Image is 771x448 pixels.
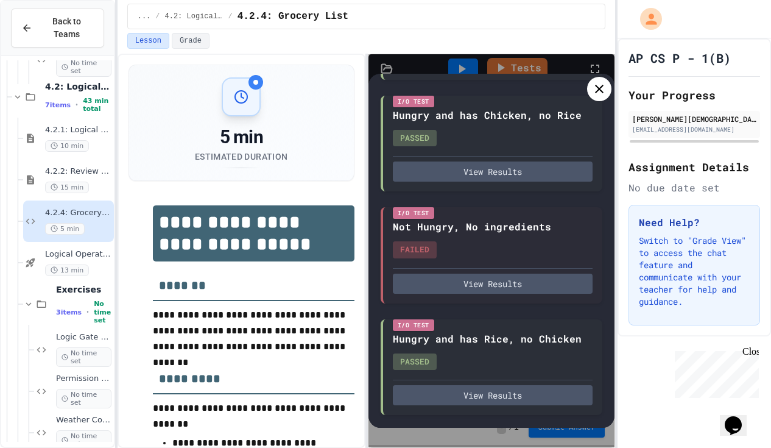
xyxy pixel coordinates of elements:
[393,207,434,219] div: I/O Test
[45,208,111,218] span: 4.2.4: Grocery List
[45,182,89,193] span: 15 min
[155,12,160,21] span: /
[393,319,434,331] div: I/O Test
[83,97,111,113] span: 43 min total
[628,87,760,104] h2: Your Progress
[45,140,89,152] span: 10 min
[76,100,78,110] span: •
[56,389,111,408] span: No time set
[56,57,111,77] span: No time set
[628,49,731,66] h1: AP CS P - 1(B)
[393,274,593,294] button: View Results
[639,215,750,230] h3: Need Help?
[628,180,760,195] div: No due date set
[172,33,209,49] button: Grade
[393,332,582,346] div: Hungry and has Rice, no Chicken
[720,399,759,436] iframe: chat widget
[628,158,760,176] h2: Assignment Details
[393,241,437,258] div: FAILED
[11,9,104,48] button: Back to Teams
[45,223,85,235] span: 5 min
[45,166,111,177] span: 4.2.2: Review - Logical Operators
[393,96,434,107] div: I/O Test
[56,308,82,316] span: 3 items
[393,219,551,234] div: Not Hungry, No ingredients
[40,15,94,41] span: Back to Teams
[238,9,348,24] span: 4.2.4: Grocery List
[627,5,665,33] div: My Account
[56,347,111,367] span: No time set
[165,12,224,21] span: 4.2: Logical Operators
[195,151,287,163] div: Estimated Duration
[639,235,750,308] p: Switch to "Grade View" to access the chat feature and communicate with your teacher for help and ...
[94,300,111,324] span: No time set
[195,126,287,148] div: 5 min
[670,346,759,398] iframe: chat widget
[56,332,111,343] span: Logic Gate Repair
[632,125,756,134] div: [EMAIL_ADDRESS][DOMAIN_NAME]
[45,101,71,109] span: 7 items
[56,374,111,384] span: Permission Checker
[56,284,111,295] span: Exercises
[45,81,111,92] span: 4.2: Logical Operators
[393,162,593,182] button: View Results
[45,249,111,260] span: Logical Operators - Quiz
[393,354,437,371] div: PASSED
[5,5,84,77] div: Chat with us now!Close
[127,33,169,49] button: Lesson
[56,415,111,425] span: Weather Conditions Checker
[393,130,437,147] div: PASSED
[393,108,582,123] div: Hungry and has Chicken, no Rice
[393,385,593,405] button: View Results
[86,307,89,317] span: •
[632,113,756,124] div: [PERSON_NAME][DEMOGRAPHIC_DATA]
[138,12,151,21] span: ...
[45,265,89,276] span: 13 min
[228,12,233,21] span: /
[45,125,111,135] span: 4.2.1: Logical Operators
